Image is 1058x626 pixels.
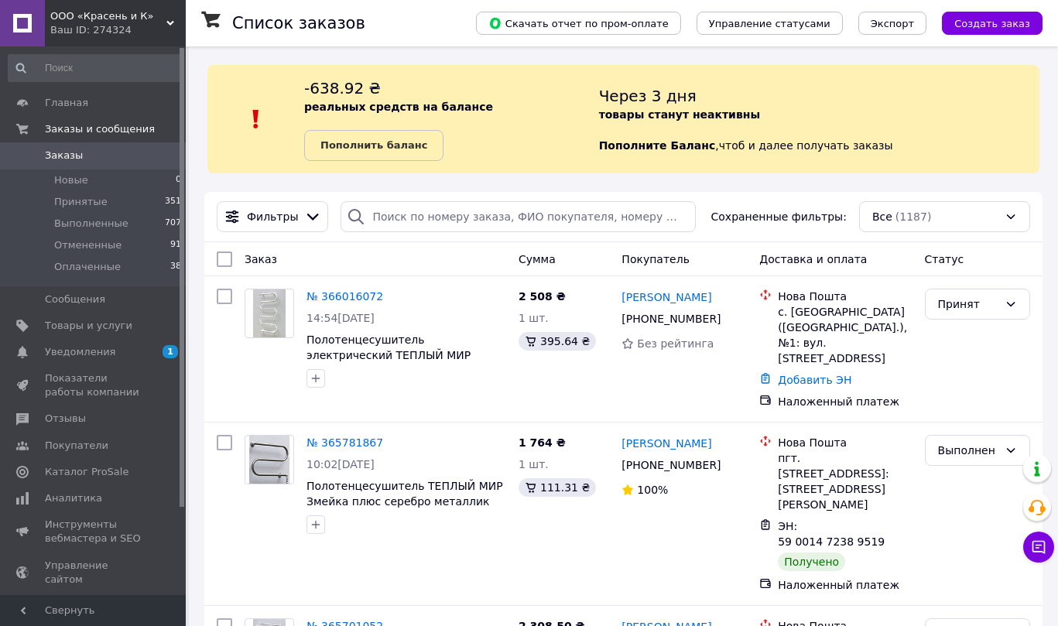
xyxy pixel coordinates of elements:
button: Создать заказ [942,12,1043,35]
span: Оплаченные [54,260,121,274]
span: Покупатели [45,439,108,453]
b: Пополните Баланс [599,139,716,152]
a: [PERSON_NAME] [621,289,711,305]
span: Каталог ProSale [45,465,128,479]
span: ООО «Красень и К» [50,9,166,23]
input: Поиск [8,54,183,82]
span: Отмененные [54,238,122,252]
span: Аналитика [45,491,102,505]
span: 38 [170,260,181,274]
span: Отзывы [45,412,86,426]
span: 100% [637,484,668,496]
h1: Список заказов [232,14,365,32]
span: Экспорт [871,18,914,29]
span: Товары и услуги [45,319,132,333]
div: Нова Пошта [778,289,912,304]
span: Скачать отчет по пром-оплате [488,16,669,30]
span: Без рейтинга [637,337,714,350]
div: 395.64 ₴ [519,332,596,351]
img: Фото товару [253,289,286,337]
span: (1187) [895,210,932,223]
img: Фото товару [249,436,289,484]
b: товары станут неактивны [599,108,760,121]
span: 351 [165,195,181,209]
span: Заказы [45,149,83,162]
span: Принятые [54,195,108,209]
span: -638.92 ₴ [304,79,381,97]
span: Управление статусами [709,18,830,29]
span: 10:02[DATE] [306,458,375,470]
div: Наложенный платеж [778,577,912,593]
span: Фильтры [247,209,298,224]
a: Полотенцесушитель электрический ТЕПЛЫЙ МИР Оптима 5 белый левосторонний с кнопочным переключателем [306,334,500,392]
input: Поиск по номеру заказа, ФИО покупателя, номеру телефона, Email, номеру накладной [341,201,695,232]
span: Покупатель [621,253,690,265]
span: Создать заказ [954,18,1030,29]
span: [PHONE_NUMBER] [621,459,721,471]
span: 91 [170,238,181,252]
a: № 365781867 [306,436,383,449]
a: Полотенцесушитель ТЕПЛЫЙ МИР Змейка плюс серебро металлик правосторонний с кнопочным переключателем [306,480,503,539]
span: 14:54[DATE] [306,312,375,324]
span: Все [872,209,892,224]
span: Сумма [519,253,556,265]
button: Скачать отчет по пром-оплате [476,12,681,35]
div: Наложенный платеж [778,394,912,409]
span: Доставка и оплата [759,253,867,265]
span: Уведомления [45,345,115,359]
span: ЭН: 59 0014 7238 9519 [778,520,885,548]
div: Выполнен [938,442,998,459]
a: Пополнить баланс [304,130,443,161]
div: пгт. [STREET_ADDRESS]: [STREET_ADDRESS][PERSON_NAME] [778,450,912,512]
span: Заказы и сообщения [45,122,155,136]
span: 1 шт. [519,458,549,470]
button: Чат с покупателем [1023,532,1054,563]
div: Получено [778,552,845,571]
span: 1 шт. [519,312,549,324]
div: Нова Пошта [778,435,912,450]
a: № 366016072 [306,290,383,303]
span: Сохраненные фильтры: [711,209,847,224]
div: Ваш ID: 274324 [50,23,186,37]
a: Фото товару [245,289,294,338]
span: Заказ [245,253,277,265]
a: Фото товару [245,435,294,484]
span: 1 [163,345,178,358]
span: 707 [165,217,181,231]
a: Создать заказ [926,16,1043,29]
span: 1 764 ₴ [519,436,566,449]
span: Сообщения [45,292,105,306]
div: , чтоб и далее получать заказы [599,77,1039,161]
span: Выполненные [54,217,128,231]
b: реальных средств на балансе [304,101,493,113]
span: Через 3 дня [599,87,697,105]
span: Статус [925,253,964,265]
button: Управление статусами [697,12,843,35]
a: Добавить ЭН [778,374,851,386]
div: Принят [938,296,998,313]
span: Главная [45,96,88,110]
img: :exclamation: [245,108,268,131]
span: 2 508 ₴ [519,290,566,303]
span: Новые [54,173,88,187]
a: [PERSON_NAME] [621,436,711,451]
span: [PHONE_NUMBER] [621,313,721,325]
span: 0 [176,173,181,187]
b: Пополнить баланс [320,139,427,151]
button: Экспорт [858,12,926,35]
span: Управление сайтом [45,559,143,587]
div: 111.31 ₴ [519,478,596,497]
div: с. [GEOGRAPHIC_DATA] ([GEOGRAPHIC_DATA].), №1: вул. [STREET_ADDRESS] [778,304,912,366]
span: Инструменты вебмастера и SEO [45,518,143,546]
span: Показатели работы компании [45,371,143,399]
